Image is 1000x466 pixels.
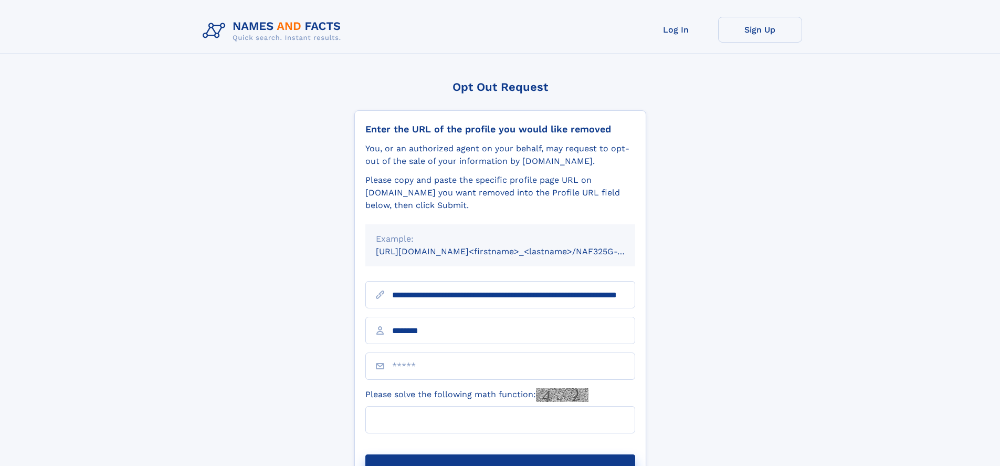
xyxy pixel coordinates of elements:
[718,17,802,43] a: Sign Up
[376,246,655,256] small: [URL][DOMAIN_NAME]<firstname>_<lastname>/NAF325G-xxxxxxxx
[365,388,588,402] label: Please solve the following math function:
[354,80,646,94] div: Opt Out Request
[634,17,718,43] a: Log In
[365,142,635,168] div: You, or an authorized agent on your behalf, may request to opt-out of the sale of your informatio...
[376,233,625,245] div: Example:
[198,17,350,45] img: Logo Names and Facts
[365,174,635,212] div: Please copy and paste the specific profile page URL on [DOMAIN_NAME] you want removed into the Pr...
[365,123,635,135] div: Enter the URL of the profile you would like removed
